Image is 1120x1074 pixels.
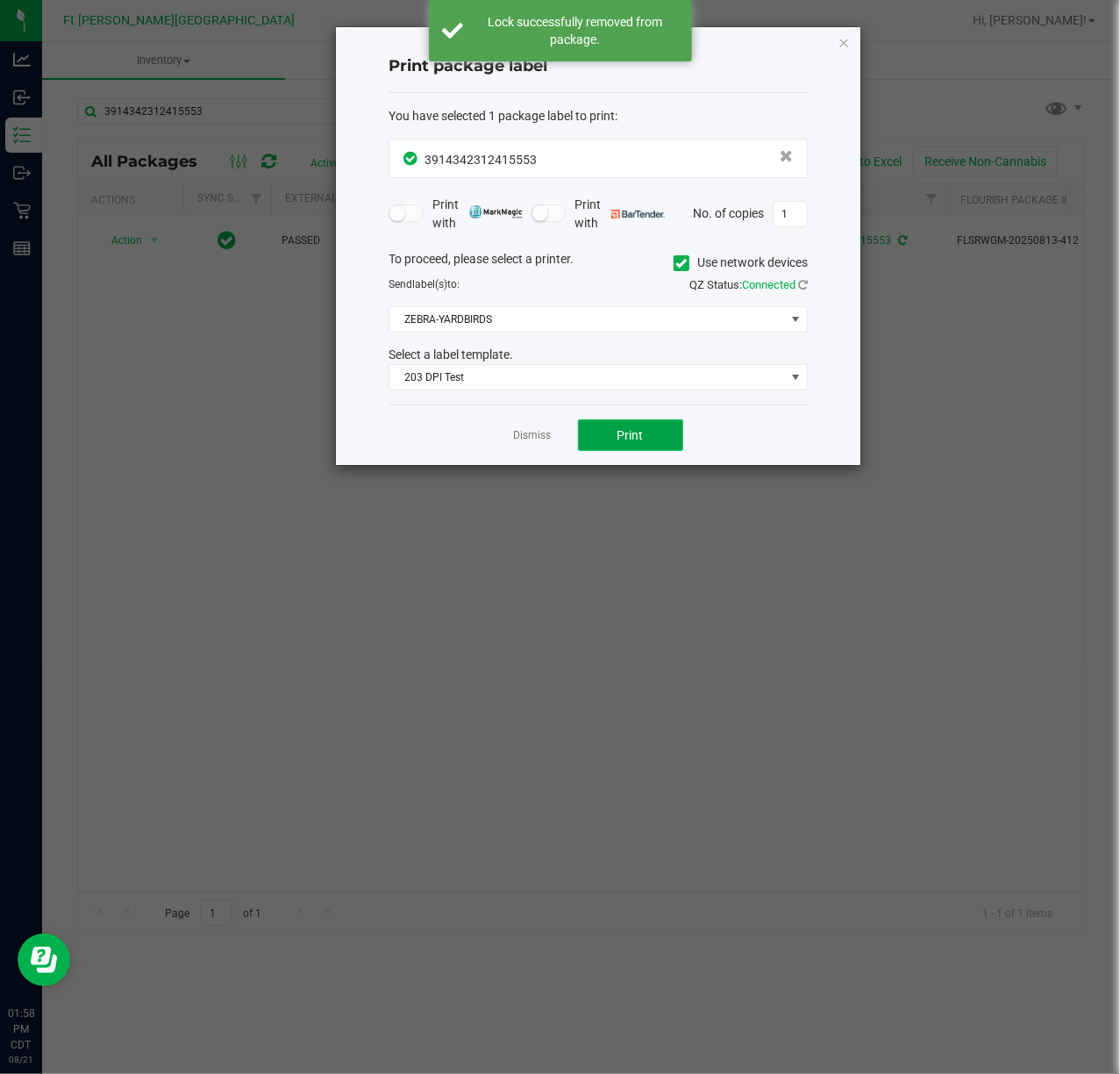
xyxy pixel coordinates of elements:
span: Print [617,428,644,442]
div: : [389,107,808,125]
span: You have selected 1 package label to print [389,109,615,123]
span: QZ Status: [689,278,808,291]
img: bartender.png [611,210,665,218]
span: No. of copies [693,205,764,219]
div: Lock successfully removed from package. [473,13,679,48]
a: Dismiss [514,428,552,443]
h4: Print package label [389,55,808,78]
span: Print with [574,196,665,233]
iframe: Resource center [18,934,70,986]
div: To proceed, please select a printer. [375,250,821,276]
div: Select a label template. [375,346,821,364]
span: Send to: [389,278,460,290]
span: 203 DPI Test [389,365,785,390]
span: Print with [432,196,523,233]
label: Use network devices [674,254,808,272]
button: Print [578,419,683,451]
img: mark_magic_cybra.png [469,205,523,218]
span: label(s) [412,278,447,290]
span: In Sync [403,149,420,168]
span: ZEBRA-YARDBIRDS [389,307,785,332]
span: Connected [742,278,795,291]
span: 3914342312415553 [424,153,537,167]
